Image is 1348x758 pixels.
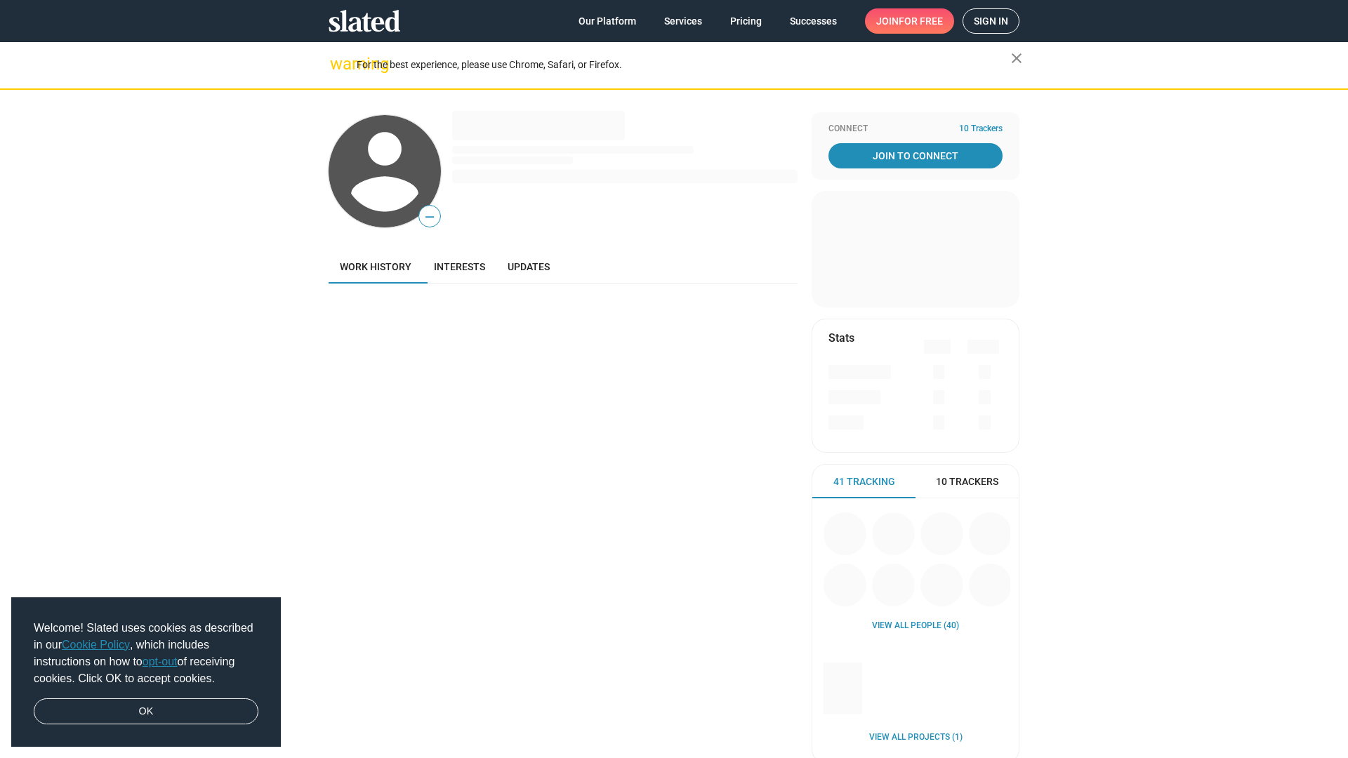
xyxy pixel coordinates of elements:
a: Pricing [719,8,773,34]
span: Our Platform [579,8,636,34]
a: Services [653,8,713,34]
span: Join [876,8,943,34]
a: Sign in [963,8,1019,34]
span: Interests [434,261,485,272]
a: View all Projects (1) [869,732,963,743]
mat-card-title: Stats [828,331,854,345]
span: Pricing [730,8,762,34]
mat-icon: warning [330,55,347,72]
a: Successes [779,8,848,34]
span: for free [899,8,943,34]
mat-icon: close [1008,50,1025,67]
a: View all People (40) [872,620,959,632]
div: For the best experience, please use Chrome, Safari, or Firefox. [357,55,1011,74]
a: Interests [423,250,496,284]
span: 10 Trackers [936,475,998,488]
span: Welcome! Slated uses cookies as described in our , which includes instructions on how to of recei... [34,620,258,687]
a: Work history [329,250,423,284]
a: Join To Connect [828,143,1003,168]
span: 41 Tracking [833,475,895,488]
span: Successes [790,8,837,34]
a: opt-out [143,656,178,667]
div: cookieconsent [11,597,281,747]
a: Updates [496,250,561,284]
span: Updates [508,261,550,272]
span: Sign in [974,9,1008,33]
div: Connect [828,124,1003,135]
a: dismiss cookie message [34,698,258,725]
a: Our Platform [567,8,647,34]
span: Work history [340,261,411,272]
a: Joinfor free [865,8,954,34]
span: 10 Trackers [959,124,1003,135]
span: — [419,208,440,226]
span: Services [664,8,702,34]
a: Cookie Policy [62,639,130,651]
span: Join To Connect [831,143,1000,168]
